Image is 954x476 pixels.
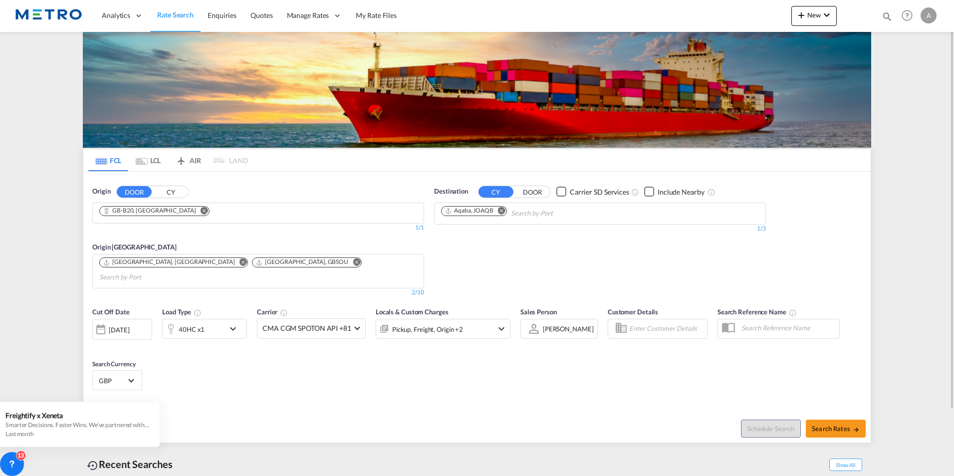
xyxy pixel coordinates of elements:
span: Search Reference Name [717,308,797,316]
div: A [921,7,937,23]
div: 2/10 [412,288,424,297]
md-icon: icon-plus 400-fg [795,9,807,21]
md-icon: icon-chevron-down [821,9,833,21]
span: Search Rates [812,425,860,433]
md-chips-wrap: Chips container. Use arrow keys to select chips. [98,203,218,221]
md-select: Sales Person: Aimee Cunningham [542,321,595,336]
md-icon: icon-backup-restore [87,460,99,472]
div: Help [899,7,921,25]
span: Cut Off Date [92,308,130,316]
md-icon: icon-airplane [175,155,187,162]
span: GBP [99,376,127,385]
button: Remove [491,207,506,217]
div: 40HC x1 [179,322,205,336]
span: Show All [829,459,862,471]
md-icon: Unchecked: Search for CY (Container Yard) services for all selected carriers.Checked : Search for... [631,188,639,196]
button: Remove [194,207,209,217]
button: Remove [346,258,361,268]
span: My Rate Files [356,11,397,19]
div: Pickup Freight Origin Destination Factory Stuffing [392,322,463,336]
input: Enter Customer Details [629,321,704,336]
button: DOOR [117,186,152,198]
div: OriginDOOR CY Chips container. Use arrow keys to select chips.1/1Origin [GEOGRAPHIC_DATA] Chips c... [83,172,871,443]
span: New [795,11,833,19]
span: Help [899,7,916,24]
div: Pickup Freight Origin Destination Factory Stuffingicon-chevron-down [376,319,510,339]
div: icon-magnify [882,11,893,26]
md-icon: icon-arrow-right [853,426,860,433]
md-icon: Your search will be saved by the below given name [789,309,797,317]
button: Remove [233,258,247,268]
span: Rate Search [157,10,194,19]
md-checkbox: Checkbox No Ink [556,187,629,197]
div: Include Nearby [658,187,705,197]
div: London Gateway Port, GBLGP [103,258,235,266]
div: Press delete to remove this chip. [255,258,350,266]
md-checkbox: Checkbox No Ink [644,187,705,197]
div: 40HC x1icon-chevron-down [162,319,247,339]
span: Manage Rates [287,10,329,20]
span: Customer Details [608,308,658,316]
md-select: Select Currency: £ GBPUnited Kingdom Pound [98,373,137,388]
span: Locals & Custom Charges [376,308,449,316]
md-icon: The selected Trucker/Carrierwill be displayed in the rate results If the rates are from another f... [280,309,288,317]
span: Carrier [257,308,288,316]
div: Recent Searches [83,453,177,476]
span: Search Currency [92,360,136,368]
div: Aqaba, JOAQB [445,207,493,215]
span: Enquiries [208,11,237,19]
button: Note: By default Schedule search will only considerorigin ports, destination ports and cut off da... [741,420,801,438]
md-chips-wrap: Chips container. Use arrow keys to select chips. [440,203,610,222]
span: Sales Person [520,308,557,316]
md-tab-item: LCL [128,149,168,171]
span: Load Type [162,308,202,316]
md-icon: icon-chevron-down [495,323,507,335]
md-icon: icon-information-outline [194,309,202,317]
div: 1/1 [92,224,424,232]
md-icon: icon-magnify [882,11,893,22]
img: LCL+%26+FCL+BACKGROUND.png [83,32,871,148]
div: [DATE] [109,325,129,334]
md-pagination-wrapper: Use the left and right arrow keys to navigate between tabs [88,149,248,171]
button: DOOR [515,186,550,198]
span: Analytics [102,10,130,20]
div: GB-B20, Birmingham [103,207,196,215]
span: Origin [92,187,110,197]
md-chips-wrap: Chips container. Use arrow keys to select chips. [98,254,419,285]
div: Carrier SD Services [570,187,629,197]
img: 25181f208a6c11efa6aa1bf80d4cef53.png [15,4,82,27]
input: Chips input. [511,206,606,222]
span: Destination [434,187,468,197]
md-tab-item: AIR [168,149,208,171]
div: Press delete to remove this chip. [445,207,495,215]
div: Press delete to remove this chip. [103,207,198,215]
md-icon: icon-chevron-down [227,323,244,335]
div: [DATE] [92,319,152,340]
button: CY [153,186,188,198]
div: Press delete to remove this chip. [103,258,237,266]
input: Search Reference Name [736,320,839,335]
div: [PERSON_NAME] [543,325,594,333]
span: CMA CGM SPOTON API +81 [262,323,351,333]
md-icon: Unchecked: Ignores neighbouring ports when fetching rates.Checked : Includes neighbouring ports w... [708,188,715,196]
div: Southampton, GBSOU [255,258,348,266]
span: Quotes [250,11,272,19]
md-tab-item: FCL [88,149,128,171]
md-datepicker: Select [92,338,100,352]
button: CY [478,186,513,198]
button: icon-plus 400-fgNewicon-chevron-down [791,6,837,26]
span: Origin [GEOGRAPHIC_DATA] [92,243,177,251]
div: 1/3 [434,225,766,233]
button: Search Ratesicon-arrow-right [806,420,866,438]
input: Chips input. [99,269,194,285]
